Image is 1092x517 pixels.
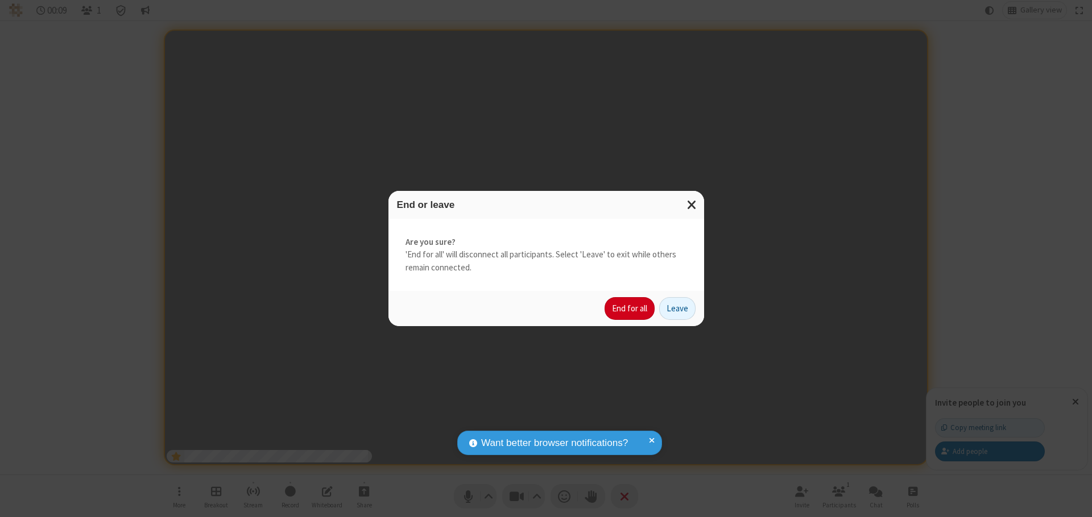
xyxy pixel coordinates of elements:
button: Leave [659,297,696,320]
strong: Are you sure? [406,236,687,249]
button: Close modal [680,191,704,219]
button: End for all [605,297,655,320]
div: 'End for all' will disconnect all participants. Select 'Leave' to exit while others remain connec... [388,219,704,291]
h3: End or leave [397,199,696,210]
span: Want better browser notifications? [481,436,628,451]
